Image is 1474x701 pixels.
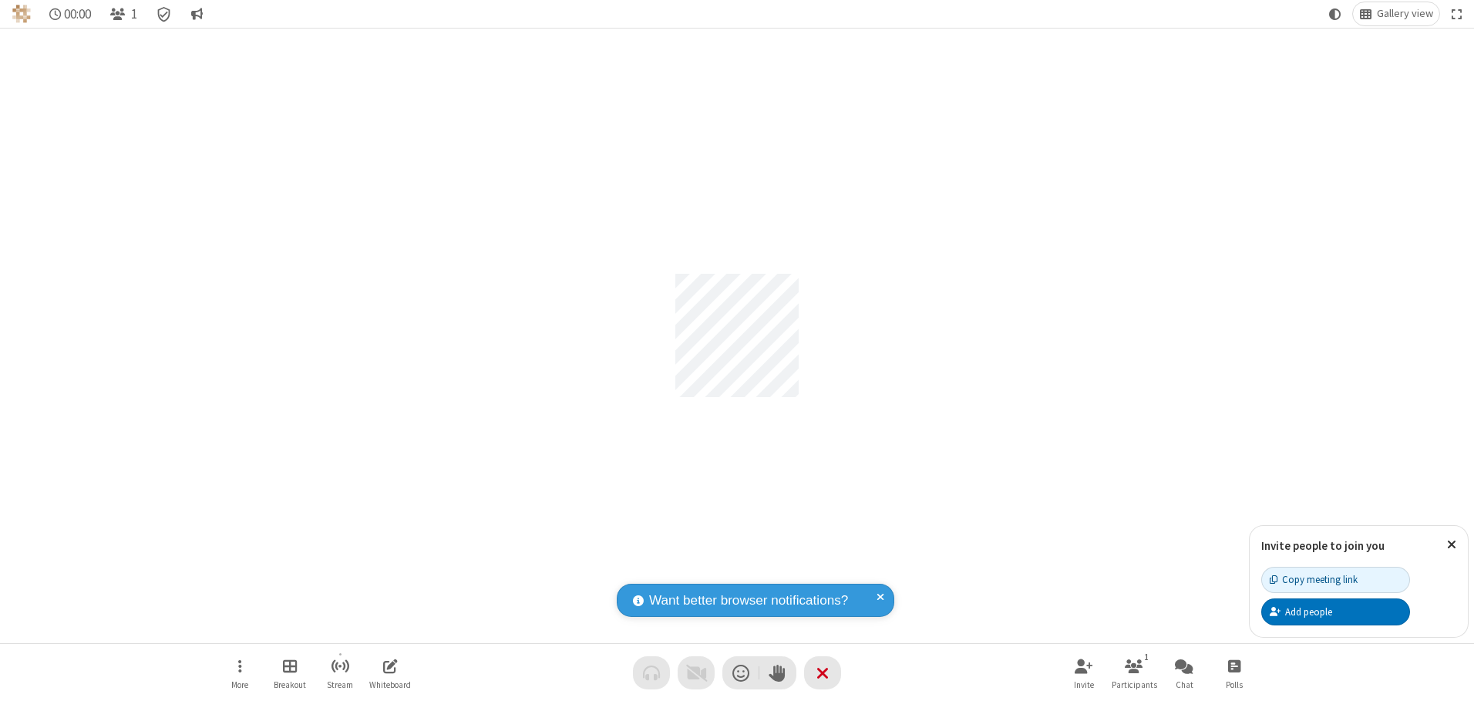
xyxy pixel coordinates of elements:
[1261,567,1410,593] button: Copy meeting link
[1161,651,1207,695] button: Open chat
[722,656,759,689] button: Send a reaction
[1061,651,1107,695] button: Invite participants (Alt+I)
[367,651,413,695] button: Open shared whiteboard
[12,5,31,23] img: QA Selenium DO NOT DELETE OR CHANGE
[804,656,841,689] button: End or leave meeting
[1270,572,1358,587] div: Copy meeting link
[649,591,848,611] span: Want better browser notifications?
[131,7,137,22] span: 1
[43,2,98,25] div: Timer
[1377,8,1433,20] span: Gallery view
[1226,680,1243,689] span: Polls
[759,656,796,689] button: Raise hand
[678,656,715,689] button: Video
[184,2,209,25] button: Conversation
[1445,2,1469,25] button: Fullscreen
[1261,598,1410,625] button: Add people
[267,651,313,695] button: Manage Breakout Rooms
[274,680,306,689] span: Breakout
[1074,680,1094,689] span: Invite
[1435,526,1468,564] button: Close popover
[1112,680,1157,689] span: Participants
[1176,680,1193,689] span: Chat
[1211,651,1257,695] button: Open poll
[327,680,353,689] span: Stream
[1261,538,1385,553] label: Invite people to join you
[150,2,179,25] div: Meeting details Encryption enabled
[369,680,411,689] span: Whiteboard
[103,2,143,25] button: Open participant list
[1140,650,1153,664] div: 1
[1353,2,1439,25] button: Change layout
[231,680,248,689] span: More
[64,7,91,22] span: 00:00
[1323,2,1348,25] button: Using system theme
[633,656,670,689] button: Audio problem - check your Internet connection or call by phone
[317,651,363,695] button: Start streaming
[1111,651,1157,695] button: Open participant list
[217,651,263,695] button: Open menu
